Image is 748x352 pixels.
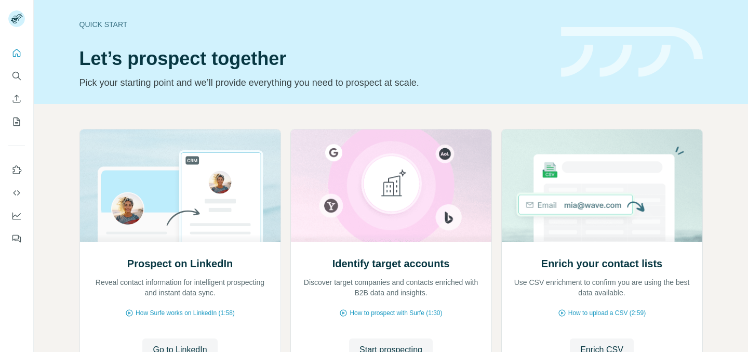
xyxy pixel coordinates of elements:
img: banner [561,27,703,77]
button: Dashboard [8,206,25,225]
button: Use Surfe on LinkedIn [8,161,25,179]
h2: Identify target accounts [332,256,450,271]
button: My lists [8,112,25,131]
button: Enrich CSV [8,89,25,108]
img: Identify target accounts [290,129,492,242]
span: How to prospect with Surfe (1:30) [350,308,442,318]
button: Search [8,67,25,85]
span: How to upload a CSV (2:59) [568,308,646,318]
h2: Prospect on LinkedIn [127,256,233,271]
div: Quick start [79,19,549,30]
button: Quick start [8,44,25,62]
img: Enrich your contact lists [501,129,703,242]
h1: Let’s prospect together [79,48,549,69]
img: Prospect on LinkedIn [79,129,281,242]
h2: Enrich your contact lists [541,256,662,271]
p: Pick your starting point and we’ll provide everything you need to prospect at scale. [79,75,549,90]
p: Use CSV enrichment to confirm you are using the best data available. [512,277,692,298]
button: Use Surfe API [8,184,25,202]
p: Reveal contact information for intelligent prospecting and instant data sync. [90,277,270,298]
button: Feedback [8,229,25,248]
span: How Surfe works on LinkedIn (1:58) [136,308,235,318]
p: Discover target companies and contacts enriched with B2B data and insights. [301,277,481,298]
